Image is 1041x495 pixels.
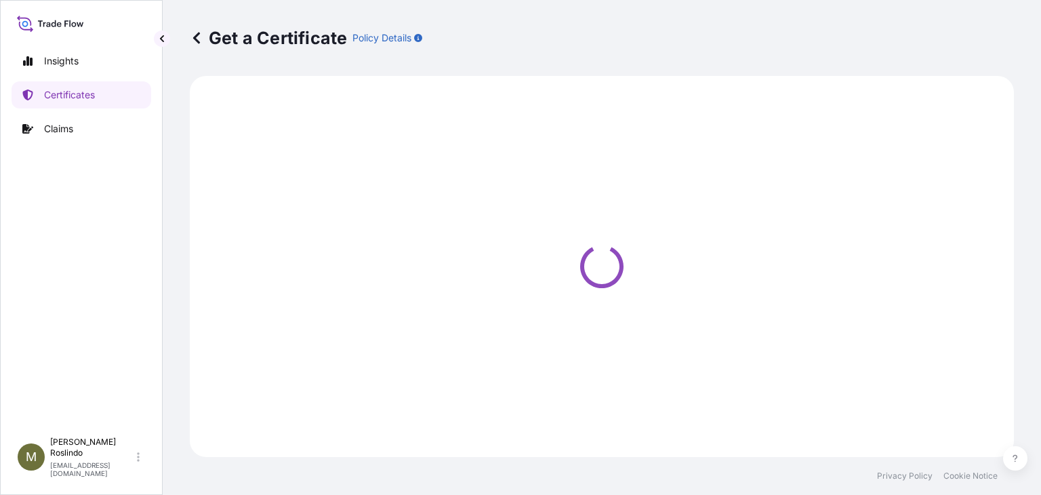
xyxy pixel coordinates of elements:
p: [PERSON_NAME] Roslindo [50,437,134,458]
a: Claims [12,115,151,142]
a: Insights [12,47,151,75]
span: M [26,450,37,464]
p: [EMAIL_ADDRESS][DOMAIN_NAME] [50,461,134,477]
p: Claims [44,122,73,136]
p: Certificates [44,88,95,102]
a: Privacy Policy [877,471,933,481]
a: Cookie Notice [943,471,998,481]
a: Certificates [12,81,151,108]
p: Get a Certificate [190,27,347,49]
p: Policy Details [352,31,411,45]
p: Insights [44,54,79,68]
div: Loading [198,84,1006,449]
